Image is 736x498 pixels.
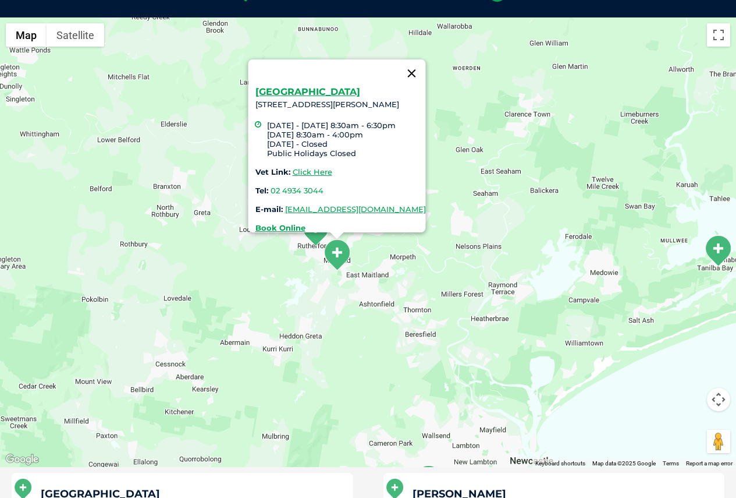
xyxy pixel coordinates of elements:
span: Map data ©2025 Google [592,460,656,467]
a: Click Here [292,167,332,176]
div: Maitland [322,239,351,271]
a: Open this area in Google Maps (opens a new window) [3,452,41,467]
div: Tanilba Bay [703,235,733,267]
a: [EMAIL_ADDRESS][DOMAIN_NAME] [285,204,425,214]
button: Keyboard shortcuts [535,460,585,468]
button: Toggle fullscreen view [707,23,730,47]
a: Terms (opens in new tab) [663,460,679,467]
strong: Vet Link: [255,167,290,176]
strong: Tel: [255,186,268,195]
div: [STREET_ADDRESS][PERSON_NAME] [255,87,425,232]
a: Book Online [255,223,305,232]
button: Close [397,59,425,87]
button: Show satellite imagery [47,23,104,47]
strong: E-mail: [255,204,282,214]
a: [GEOGRAPHIC_DATA] [255,86,360,97]
div: Warners Bay [414,465,443,497]
a: 02 4934 3044 [270,186,323,195]
li: [DATE] - [DATE] 8:30am - 6:30pm [DATE] 8:30am - 4:00pm [DATE] - Closed Public Holidays Closed [266,121,425,158]
button: Map camera controls [707,388,730,411]
button: Show street map [6,23,47,47]
button: Drag Pegman onto the map to open Street View [707,430,730,453]
a: Report a map error [686,460,733,467]
img: Google [3,452,41,467]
